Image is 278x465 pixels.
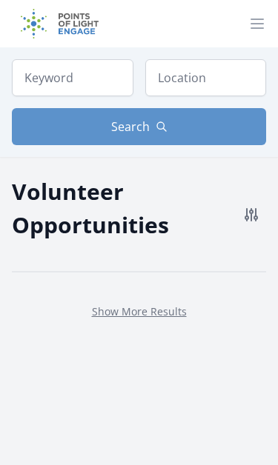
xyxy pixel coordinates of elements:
[92,304,187,318] a: Show More Results
[111,118,150,136] span: Search
[145,59,267,96] input: Location
[12,175,236,241] h2: Volunteer Opportunities
[12,108,266,145] button: Search
[12,59,133,96] input: Keyword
